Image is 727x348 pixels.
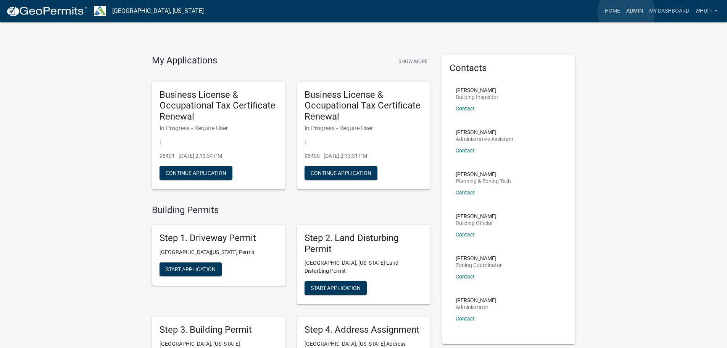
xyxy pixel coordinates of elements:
h5: Business License & Occupational Tax Certificate Renewal [305,89,423,122]
a: Contact [456,274,475,280]
button: Start Application [160,262,222,276]
p: Building Inspector [456,94,498,100]
p: [PERSON_NAME] [456,129,514,135]
h5: Step 4. Address Assignment [305,324,423,335]
button: Show More [395,55,430,68]
a: Contact [456,147,475,154]
h5: Contacts [450,63,568,74]
p: [GEOGRAPHIC_DATA][US_STATE] Permit [160,248,278,256]
h5: Step 1. Driveway Permit [160,233,278,244]
h4: Building Permits [152,205,430,216]
p: [PERSON_NAME] [456,298,496,303]
a: Contact [456,105,475,112]
h5: Step 2. Land Disturbing Permit [305,233,423,255]
p: 98400 - [DATE] 2:13:31 PM [305,152,423,160]
p: [PERSON_NAME] [456,87,498,93]
button: Continue Application [160,166,232,180]
p: Zoning Coordinator [456,262,502,268]
p: Building Official [456,220,496,226]
a: My Dashboard [646,4,692,18]
h6: In Progress - Require User [305,125,423,132]
a: whuff [692,4,721,18]
p: [GEOGRAPHIC_DATA], [US_STATE] Land Disturbing Permit [305,259,423,275]
p: | [160,138,278,146]
a: Contact [456,231,475,238]
a: Home [602,4,623,18]
h5: Step 3. Building Permit [160,324,278,335]
p: [PERSON_NAME] [456,172,511,177]
h6: In Progress - Require User [160,125,278,132]
span: Start Application [166,266,216,272]
button: Start Application [305,281,367,295]
a: Contact [456,316,475,322]
img: Troup County, Georgia [94,6,106,16]
a: Admin [623,4,646,18]
button: Continue Application [305,166,377,180]
a: Contact [456,189,475,196]
p: [PERSON_NAME] [456,256,502,261]
p: | [305,138,423,146]
p: Administrative Assistant [456,136,514,142]
p: Planning & Zoning Tech [456,178,511,184]
h4: My Applications [152,55,217,66]
p: Administrator [456,304,496,310]
p: 98401 - [DATE] 2:13:34 PM [160,152,278,160]
span: Start Application [311,285,361,291]
h5: Business License & Occupational Tax Certificate Renewal [160,89,278,122]
a: [GEOGRAPHIC_DATA], [US_STATE] [112,5,204,18]
p: [PERSON_NAME] [456,214,496,219]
